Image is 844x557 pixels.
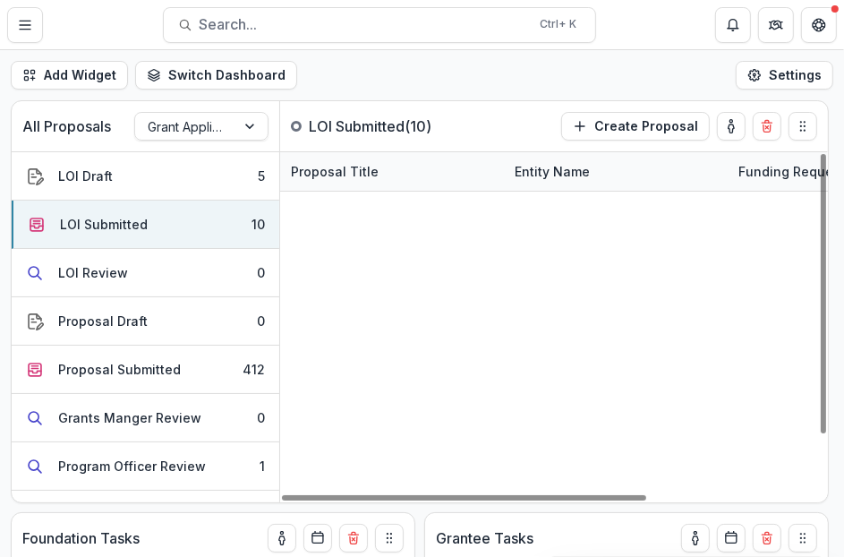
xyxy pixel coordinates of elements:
[12,297,279,346] button: Proposal Draft0
[280,152,504,191] div: Proposal Title
[715,7,751,43] button: Notifications
[258,167,265,185] div: 5
[537,14,581,34] div: Ctrl + K
[243,360,265,379] div: 412
[257,408,265,427] div: 0
[12,152,279,201] button: LOI Draft5
[60,215,148,234] div: LOI Submitted
[339,524,368,553] button: Delete card
[22,116,111,137] p: All Proposals
[22,527,140,549] p: Foundation Tasks
[309,116,443,137] p: LOI Submitted ( 10 )
[436,527,533,549] p: Grantee Tasks
[504,162,601,181] div: Entity Name
[801,7,837,43] button: Get Help
[58,408,201,427] div: Grants Manger Review
[504,152,728,191] div: Entity Name
[200,16,530,33] span: Search...
[753,112,781,141] button: Delete card
[7,7,43,43] button: Toggle Menu
[753,524,781,553] button: Delete card
[736,61,833,90] button: Settings
[12,394,279,442] button: Grants Manger Review0
[268,524,296,553] button: toggle-assigned-to-me
[58,167,113,185] div: LOI Draft
[257,263,265,282] div: 0
[257,312,265,330] div: 0
[789,524,817,553] button: Drag
[251,215,265,234] div: 10
[280,162,389,181] div: Proposal Title
[58,263,128,282] div: LOI Review
[135,61,297,90] button: Switch Dashboard
[58,360,181,379] div: Proposal Submitted
[163,7,596,43] button: Search...
[58,312,148,330] div: Proposal Draft
[12,201,279,249] button: LOI Submitted10
[717,112,746,141] button: toggle-assigned-to-me
[717,524,746,553] button: Calendar
[303,524,332,553] button: Calendar
[260,457,265,476] div: 1
[12,442,279,491] button: Program Officer Review1
[12,346,279,394] button: Proposal Submitted412
[12,249,279,297] button: LOI Review0
[789,112,817,141] button: Drag
[561,112,710,141] button: Create Proposal
[758,7,794,43] button: Partners
[11,61,128,90] button: Add Widget
[58,457,206,476] div: Program Officer Review
[375,524,404,553] button: Drag
[681,524,710,553] button: toggle-assigned-to-me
